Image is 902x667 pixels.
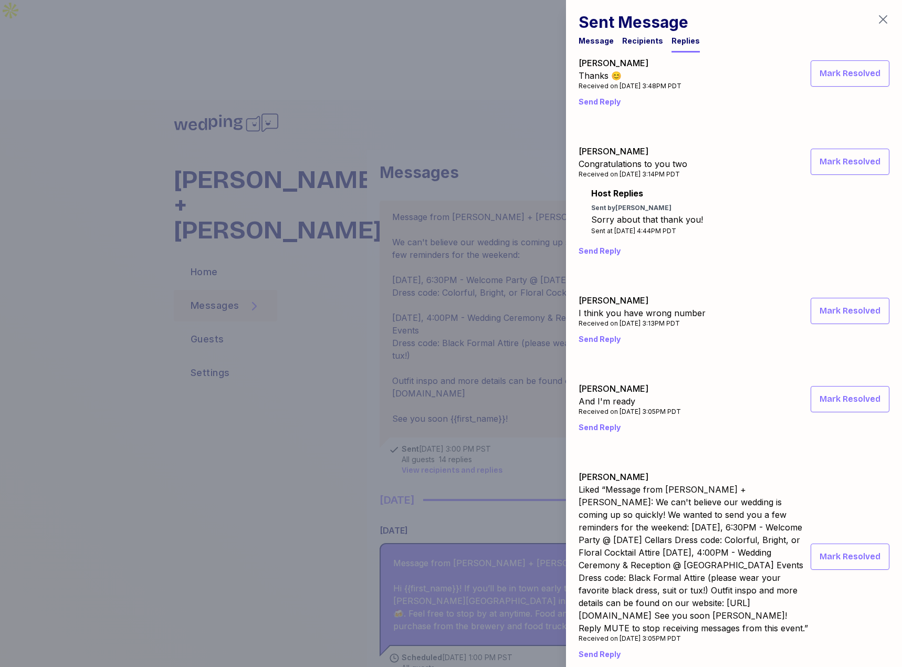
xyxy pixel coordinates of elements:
[579,13,700,32] h1: Sent Message
[820,155,880,168] span: Mark Resolved
[579,471,811,483] div: [PERSON_NAME]
[579,294,706,307] div: [PERSON_NAME]
[579,408,681,416] div: Received on [DATE] 3:05PM PDT
[591,213,877,226] div: Sorry about that thank you!
[579,382,681,395] div: [PERSON_NAME]
[579,418,889,437] div: Send Reply
[672,36,700,46] div: Replies
[811,149,889,175] button: Mark Resolved
[579,158,687,170] div: Congratulations to you two
[579,307,706,319] div: I think you have wrong number
[579,57,681,69] div: [PERSON_NAME]
[591,227,877,235] div: Sent at [DATE] 4:44PM PDT
[591,204,877,212] div: Sent by [PERSON_NAME]
[811,386,889,412] button: Mark Resolved
[579,330,889,349] div: Send Reply
[811,298,889,324] button: Mark Resolved
[622,36,663,46] div: Recipients
[579,319,706,328] div: Received on [DATE] 3:13PM PDT
[579,242,889,260] div: Send Reply
[820,550,880,563] span: Mark Resolved
[579,645,889,664] div: Send Reply
[579,145,687,158] div: [PERSON_NAME]
[579,395,681,408] div: And I'm ready
[579,170,687,179] div: Received on [DATE] 3:14PM PDT
[811,544,889,570] button: Mark Resolved
[579,483,811,634] div: Liked “Message from [PERSON_NAME] + [PERSON_NAME]: We can't believe our wedding is coming up so q...
[579,92,889,111] div: Send Reply
[591,187,877,200] div: Host Replies
[579,634,811,643] div: Received on [DATE] 3:05PM PDT
[811,60,889,87] button: Mark Resolved
[820,305,880,317] span: Mark Resolved
[579,36,614,46] div: Message
[820,393,880,405] span: Mark Resolved
[820,67,880,80] span: Mark Resolved
[579,82,681,90] div: Received on [DATE] 3:48PM PDT
[579,69,681,82] div: Thanks 😊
